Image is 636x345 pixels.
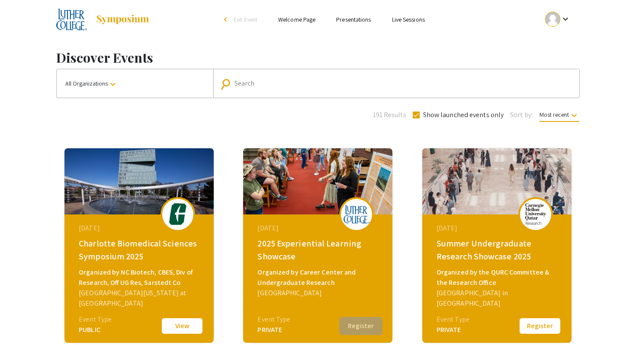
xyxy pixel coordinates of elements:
[257,237,380,263] div: 2025 Experiential Learning Showcase
[65,80,118,87] span: All Organizations
[257,325,290,335] div: PRIVATE
[422,148,572,214] img: summer-undergraduate-research-showcase-2025_eventCoverPhoto_d7183b__thumb.jpg
[257,314,290,325] div: Event Type
[96,14,150,25] img: Symposium by ForagerOne
[257,267,380,288] div: Organized by Career Center and Undergraduate Research
[523,203,549,225] img: summer-undergraduate-research-showcase-2025_eventLogo_367938_.png
[344,205,369,224] img: 2025-experiential-learning-showcase_eventLogo_377aea_.png
[437,237,559,263] div: Summer Undergraduate Research Showcase 2025
[161,317,204,335] button: View
[437,314,469,325] div: Event Type
[423,110,504,120] span: Show launched events only
[518,317,562,335] button: Register
[243,148,392,214] img: 2025-experiential-learning-showcase_eventCoverPhoto_3051d9__thumb.jpg
[257,288,380,298] div: [GEOGRAPHIC_DATA]
[278,16,315,23] a: Welcome Page
[234,16,257,23] span: Exit Event
[79,288,202,309] div: [GEOGRAPHIC_DATA][US_STATE] at [GEOGRAPHIC_DATA]
[165,203,191,225] img: biomedical-sciences2025_eventLogo_e7ea32_.png
[540,111,579,122] span: Most recent
[6,306,37,339] iframe: Chat
[533,107,586,122] button: Most recent
[569,110,579,121] mat-icon: keyboard_arrow_down
[56,9,87,30] img: 2025 Experiential Learning Showcase
[79,314,112,325] div: Event Type
[392,16,425,23] a: Live Sessions
[560,14,571,24] mat-icon: Expand account dropdown
[79,325,112,335] div: PUBLIC
[536,10,580,29] button: Expand account dropdown
[64,148,214,214] img: biomedical-sciences2025_eventCoverPhoto_f0c029__thumb.jpg
[373,110,406,120] span: 191 Results
[57,69,213,98] button: All Organizations
[339,317,382,335] button: Register
[79,267,202,288] div: Organized by NC Biotech, CBES, Div of Research, Off UG Res, Sarstedt Co
[56,50,580,65] h1: Discover Events
[108,79,118,89] mat-icon: keyboard_arrow_down
[437,288,559,309] div: [GEOGRAPHIC_DATA] in [GEOGRAPHIC_DATA]
[257,223,380,233] div: [DATE]
[336,16,371,23] a: Presentations
[437,223,559,233] div: [DATE]
[437,267,559,288] div: Organized by the QURC Committee & the Research Office
[56,9,150,30] a: 2025 Experiential Learning Showcase
[510,110,533,120] span: Sort by:
[222,77,234,92] mat-icon: Search
[437,325,469,335] div: PRIVATE
[224,17,229,22] div: arrow_back_ios
[79,223,202,233] div: [DATE]
[79,237,202,263] div: Charlotte Biomedical Sciences Symposium 2025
